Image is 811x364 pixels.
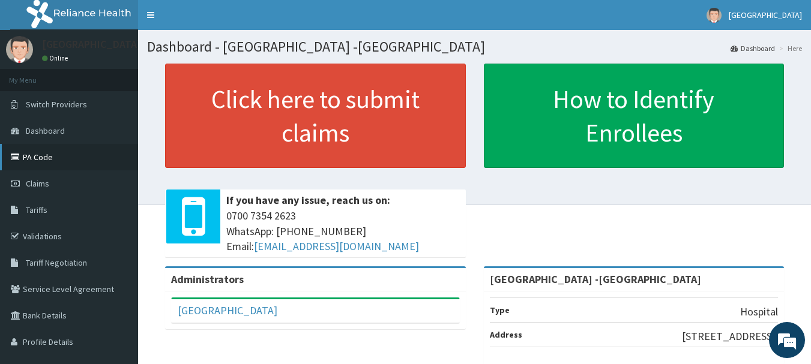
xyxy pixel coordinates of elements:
[707,8,722,23] img: User Image
[70,107,166,228] span: We're online!
[226,193,390,207] b: If you have any issue, reach us on:
[42,54,71,62] a: Online
[776,43,802,53] li: Here
[26,99,87,110] span: Switch Providers
[171,272,244,286] b: Administrators
[197,6,226,35] div: Minimize live chat window
[729,10,802,20] span: [GEOGRAPHIC_DATA]
[731,43,775,53] a: Dashboard
[26,257,87,268] span: Tariff Negotiation
[22,60,49,90] img: d_794563401_company_1708531726252_794563401
[740,304,778,320] p: Hospital
[178,303,277,317] a: [GEOGRAPHIC_DATA]
[6,36,33,63] img: User Image
[6,239,229,281] textarea: Type your message and hit 'Enter'
[26,204,47,215] span: Tariffs
[490,329,522,340] b: Address
[490,305,510,315] b: Type
[42,39,141,50] p: [GEOGRAPHIC_DATA]
[26,178,49,189] span: Claims
[226,208,460,254] span: 0700 7354 2623 WhatsApp: [PHONE_NUMBER] Email:
[147,39,802,55] h1: Dashboard - [GEOGRAPHIC_DATA] -[GEOGRAPHIC_DATA]
[62,67,202,83] div: Chat with us now
[26,125,65,136] span: Dashboard
[254,239,419,253] a: [EMAIL_ADDRESS][DOMAIN_NAME]
[165,64,466,168] a: Click here to submit claims
[484,64,785,168] a: How to Identify Enrollees
[490,272,701,286] strong: [GEOGRAPHIC_DATA] -[GEOGRAPHIC_DATA]
[682,329,778,344] p: [STREET_ADDRESS].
